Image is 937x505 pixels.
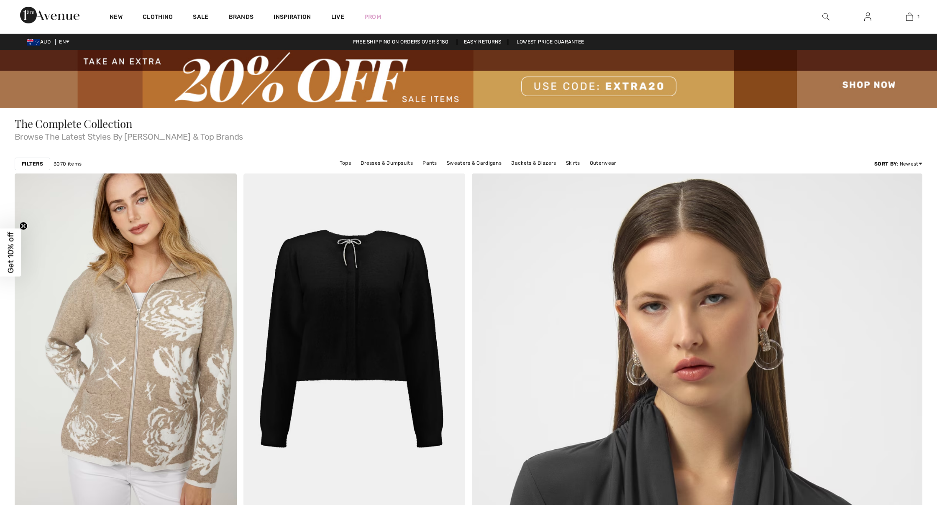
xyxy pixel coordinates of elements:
a: Skirts [562,158,584,168]
strong: Sort By [874,161,897,167]
a: New [110,13,123,22]
a: Clothing [143,13,173,22]
a: Easy Returns [457,39,509,45]
button: Close teaser [19,222,28,230]
img: My Bag [906,12,913,22]
a: Brands [229,13,254,22]
img: search the website [822,12,829,22]
span: 1 [917,13,919,20]
a: Sweaters & Cardigans [443,158,506,168]
a: Sale [193,13,208,22]
a: Prom [364,13,381,21]
a: Live [331,13,344,21]
img: My Info [864,12,871,22]
a: Outerwear [586,158,621,168]
img: 1ère Avenue [20,7,79,23]
a: Lowest Price Guarantee [510,39,591,45]
a: Pants [418,158,441,168]
a: Jackets & Blazers [507,158,560,168]
img: Australian Dollar [27,39,40,46]
span: Get 10% off [6,232,15,273]
span: EN [59,39,69,45]
span: Inspiration [274,13,311,22]
a: 1 [889,12,930,22]
span: The Complete Collection [15,116,133,131]
div: : Newest [874,160,922,168]
a: Tops [335,158,355,168]
span: Browse The Latest Styles By [PERSON_NAME] & Top Brands [15,129,922,141]
span: AUD [27,39,54,45]
a: Dresses & Jumpsuits [356,158,417,168]
a: Free shipping on orders over $180 [346,39,456,45]
strong: Filters [22,160,43,168]
a: Sign In [858,12,878,22]
span: 3070 items [54,160,82,168]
